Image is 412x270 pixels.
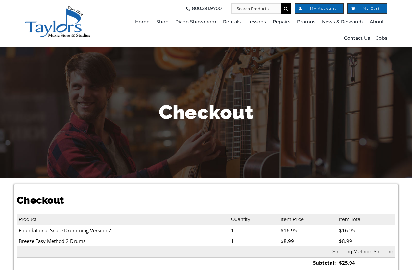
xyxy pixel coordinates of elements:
[337,236,395,247] td: $8.99
[337,214,395,225] th: Item Total
[295,3,344,14] a: My Account
[17,246,395,257] th: Shipping Method: Shipping
[184,3,222,14] a: 800.291.9700
[156,14,169,30] a: Shop
[247,17,266,27] span: Lessons
[156,17,169,27] span: Shop
[370,17,384,27] span: About
[281,3,291,14] input: Search
[135,17,150,27] span: Home
[344,33,370,44] span: Contact Us
[223,17,241,27] span: Rentals
[337,225,395,236] td: $16.95
[223,14,241,30] a: Rentals
[322,17,363,27] span: News & Research
[135,14,150,30] a: Home
[231,3,281,14] input: Search Products...
[347,3,387,14] a: My Cart
[230,214,279,225] th: Quantity
[14,98,399,126] h1: Checkout
[273,17,290,27] span: Repairs
[297,14,315,30] a: Promos
[279,214,337,225] th: Item Price
[17,236,230,247] td: Breeze Easy Method 2 Drums
[119,14,387,47] nav: Main Menu
[192,3,222,14] span: 800.291.9700
[376,33,387,44] span: Jobs
[17,214,230,225] th: Product
[279,236,337,247] td: $8.99
[279,257,337,268] td: Subtotal:
[344,30,370,47] a: Contact Us
[337,257,395,268] td: $25.94
[230,225,279,236] td: 1
[279,225,337,236] td: $16.95
[297,17,315,27] span: Promos
[302,7,337,10] span: My Account
[175,17,216,27] span: Piano Showroom
[354,7,380,10] span: My Cart
[230,236,279,247] td: 1
[322,14,363,30] a: News & Research
[25,5,90,11] a: taylors-music-store-west-chester
[273,14,290,30] a: Repairs
[17,194,395,207] h1: Checkout
[119,3,387,14] nav: Top Right
[175,14,216,30] a: Piano Showroom
[17,225,230,236] td: Foundational Snare Drumming Version 7
[376,30,387,47] a: Jobs
[247,14,266,30] a: Lessons
[370,14,384,30] a: About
